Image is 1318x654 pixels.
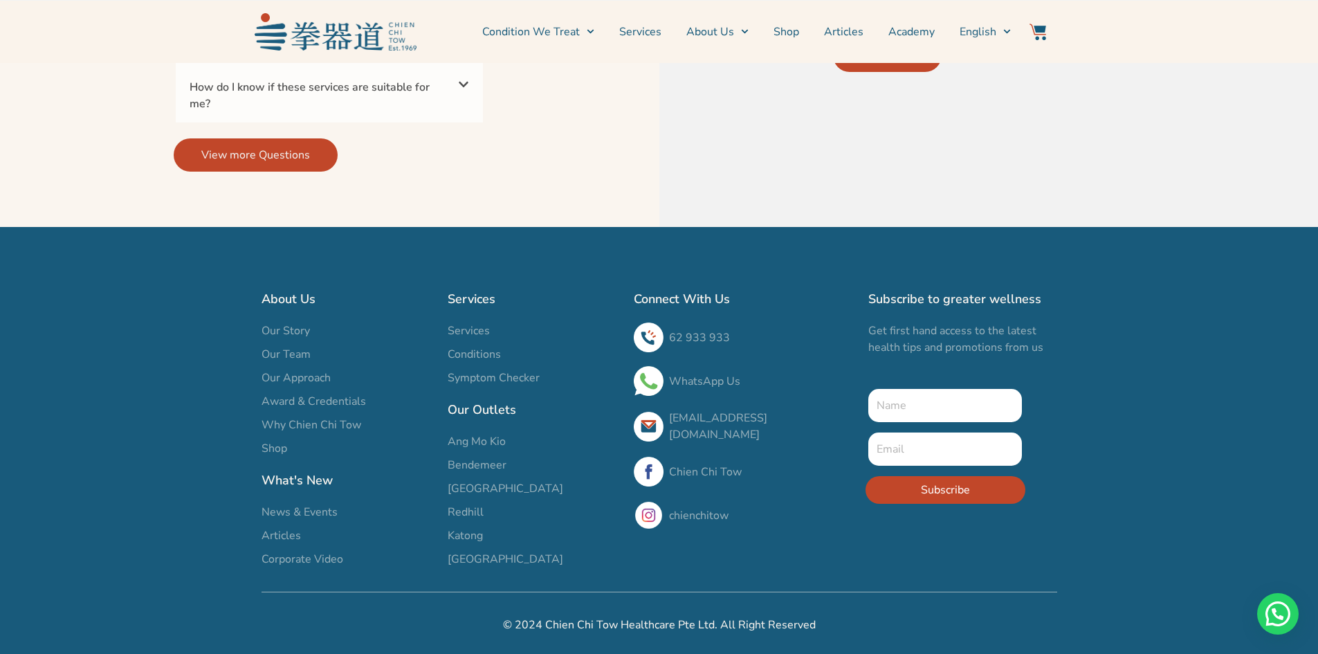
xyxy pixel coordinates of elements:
input: Name [868,389,1023,422]
a: Services [619,15,661,49]
span: Our Story [262,323,310,339]
span: Ang Mo Kio [448,433,506,450]
a: WhatsApp Us [669,374,740,389]
span: Conditions [448,346,501,363]
p: Get first hand access to the latest health tips and promotions from us [868,323,1057,356]
a: [GEOGRAPHIC_DATA] [448,480,620,497]
span: [GEOGRAPHIC_DATA] [448,551,563,567]
a: Chien Chi Tow [669,464,742,480]
span: Subscribe [921,482,970,498]
span: Why Chien Chi Tow [262,417,361,433]
img: Website Icon-03 [1029,24,1046,40]
span: Award & Credentials [262,393,366,410]
a: Services [448,323,620,339]
a: 62 933 933 [669,330,730,345]
a: Ang Mo Kio [448,433,620,450]
nav: Menu [423,15,1012,49]
a: Shop [774,15,799,49]
h2: Our Outlets [448,400,620,419]
h2: Connect With Us [634,289,854,309]
a: About Us [686,15,749,49]
a: Why Chien Chi Tow [262,417,434,433]
a: Articles [262,527,434,544]
a: Bendemeer [448,457,620,473]
span: Our Team [262,346,311,363]
h2: What's New [262,471,434,490]
span: Our Approach [262,370,331,386]
span: Articles [262,527,301,544]
button: Subscribe [866,476,1025,504]
span: News & Events [262,504,338,520]
span: Symptom Checker [448,370,540,386]
h2: Subscribe to greater wellness [868,289,1057,309]
a: Our Team [262,346,434,363]
span: English [960,24,996,40]
a: How do I know if these services are suitable for me? [190,80,430,111]
a: [EMAIL_ADDRESS][DOMAIN_NAME] [669,410,767,442]
a: Our Approach [262,370,434,386]
a: Conditions [448,346,620,363]
h2: Services [448,289,620,309]
a: Academy [888,15,935,49]
span: Katong [448,527,483,544]
span: Redhill [448,504,484,520]
a: English [960,15,1011,49]
a: Corporate Video [262,551,434,567]
h2: © 2024 Chien Chi Tow Healthcare Pte Ltd. All Right Reserved [262,617,1057,633]
span: Shop [262,440,287,457]
span: Corporate Video [262,551,343,567]
a: Symptom Checker [448,370,620,386]
a: Condition We Treat [482,15,594,49]
a: Katong [448,527,620,544]
span: Bendemeer [448,457,506,473]
input: Email [868,433,1023,466]
form: New Form [868,389,1023,514]
span: Services [448,323,490,339]
a: [GEOGRAPHIC_DATA] [448,551,620,567]
a: Award & Credentials [262,393,434,410]
a: View more Questions [174,138,338,172]
span: View more Questions [201,147,310,163]
a: Articles [824,15,863,49]
a: chienchitow [669,508,729,523]
a: Our Story [262,323,434,339]
h2: About Us [262,289,434,309]
span: [GEOGRAPHIC_DATA] [448,480,563,497]
a: Redhill [448,504,620,520]
a: Shop [262,440,434,457]
div: How do I know if these services are suitable for me? [176,69,483,122]
a: News & Events [262,504,434,520]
